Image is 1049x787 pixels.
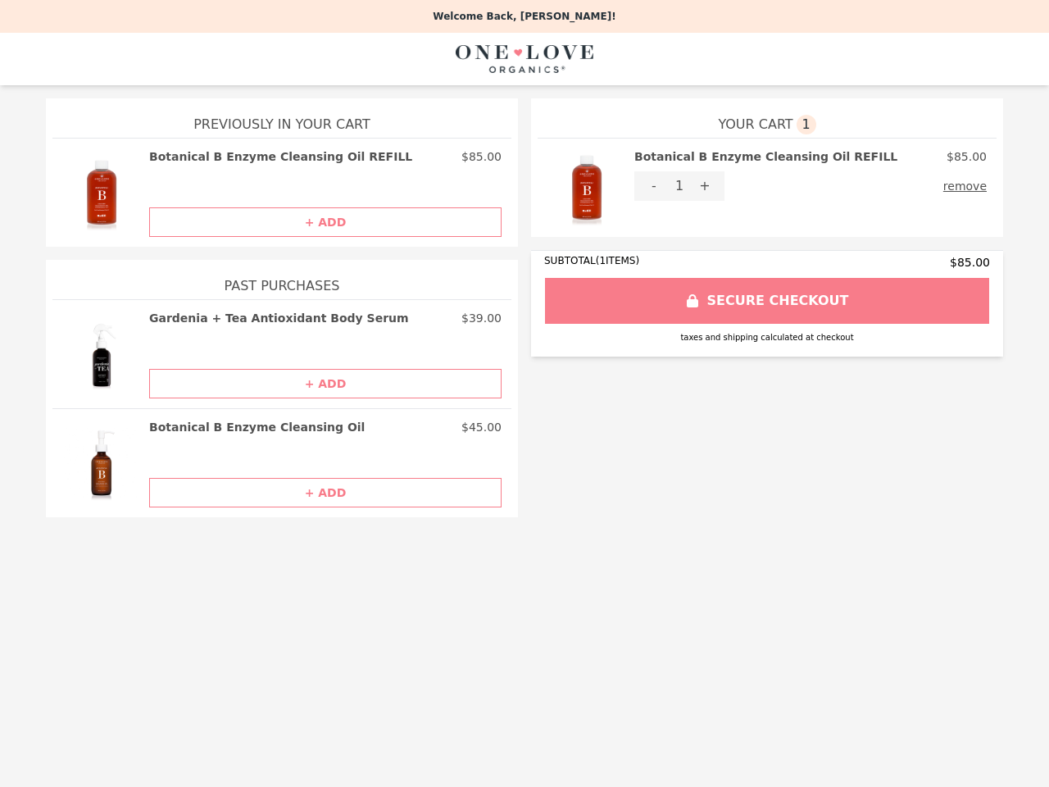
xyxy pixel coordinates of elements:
button: + ADD [149,207,502,237]
h2: Gardenia + Tea Antioxidant Body Serum [149,310,409,326]
img: Botanical B Enzyme Cleansing Oil REFILL [547,148,626,227]
h1: Past Purchases [52,260,511,299]
button: + [685,171,724,201]
img: Gardenia + Tea Antioxidant Body Serum [62,310,141,398]
button: - [634,171,674,201]
button: remove [943,171,987,201]
img: Brand Logo [456,43,593,75]
img: Botanical B Enzyme Cleansing Oil REFILL [62,148,141,237]
img: Botanical B Enzyme Cleansing Oil [62,419,141,507]
span: YOUR CART [718,115,792,134]
span: 1 [797,115,816,134]
span: ( 1 ITEMS) [596,255,639,266]
h2: Botanical B Enzyme Cleansing Oil REFILL [149,148,412,165]
button: + ADD [149,369,502,398]
div: taxes and shipping calculated at checkout [544,331,990,343]
h1: Previously In Your Cart [52,98,511,138]
p: $85.00 [947,148,987,165]
p: $45.00 [461,419,502,435]
p: $39.00 [461,310,502,326]
span: SUBTOTAL [544,255,596,266]
h2: Botanical B Enzyme Cleansing Oil REFILL [634,148,897,165]
button: + ADD [149,478,502,507]
p: $85.00 [461,148,502,165]
span: $85.00 [950,254,990,271]
div: 1 [674,171,685,201]
button: SECURE CHECKOUT [544,277,990,325]
p: Welcome Back, [PERSON_NAME]! [10,10,1039,23]
h2: Botanical B Enzyme Cleansing Oil [149,419,365,435]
